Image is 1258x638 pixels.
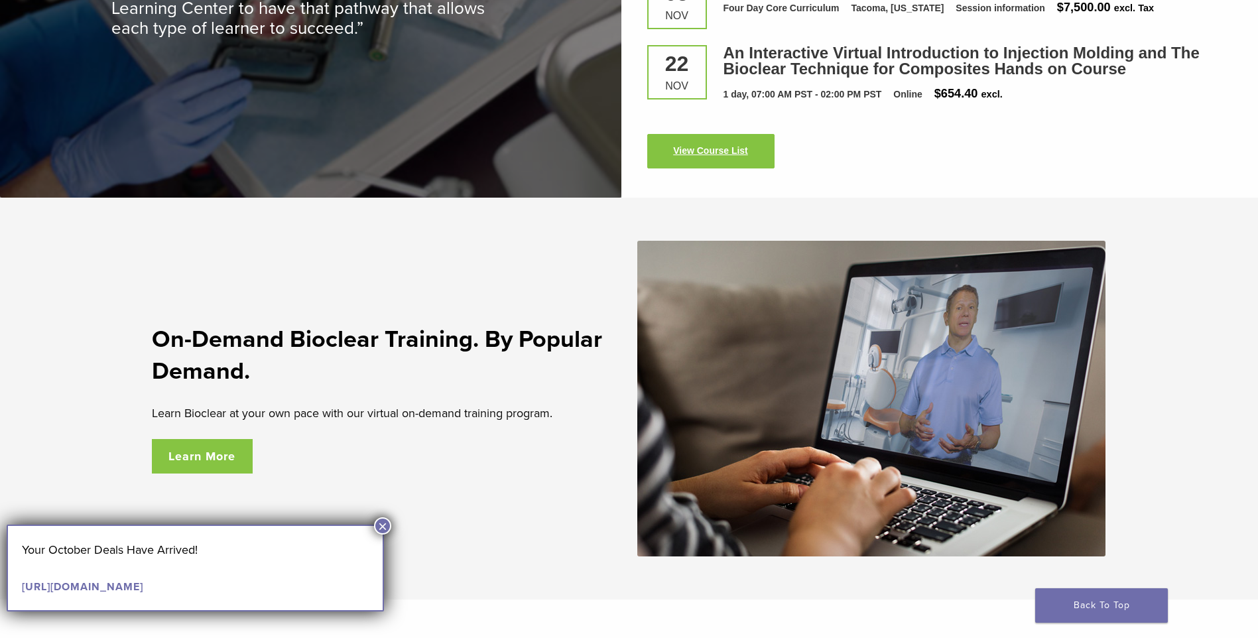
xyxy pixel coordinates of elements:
[1114,3,1154,13] span: excl. Tax
[981,89,1003,99] span: excl.
[152,325,602,385] strong: On-Demand Bioclear Training. By Popular Demand.
[647,134,775,168] a: View Course List
[152,439,253,474] a: Learn More
[893,88,922,101] div: Online
[1057,1,1111,14] span: $7,500.00
[152,403,621,423] p: Learn Bioclear at your own pace with our virtual on-demand training program.
[22,540,369,560] p: Your October Deals Have Arrived!
[374,517,391,535] button: Close
[956,1,1045,15] div: Session information
[723,88,882,101] div: 1 day, 07:00 AM PST - 02:00 PM PST
[934,87,978,100] span: $654.40
[1035,588,1168,623] a: Back To Top
[659,11,696,21] div: Nov
[22,580,143,594] a: [URL][DOMAIN_NAME]
[659,81,696,92] div: Nov
[723,1,840,15] div: Four Day Core Curriculum
[851,1,944,15] div: Tacoma, [US_STATE]
[659,53,696,74] div: 22
[723,44,1200,78] a: An Interactive Virtual Introduction to Injection Molding and The Bioclear Technique for Composite...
